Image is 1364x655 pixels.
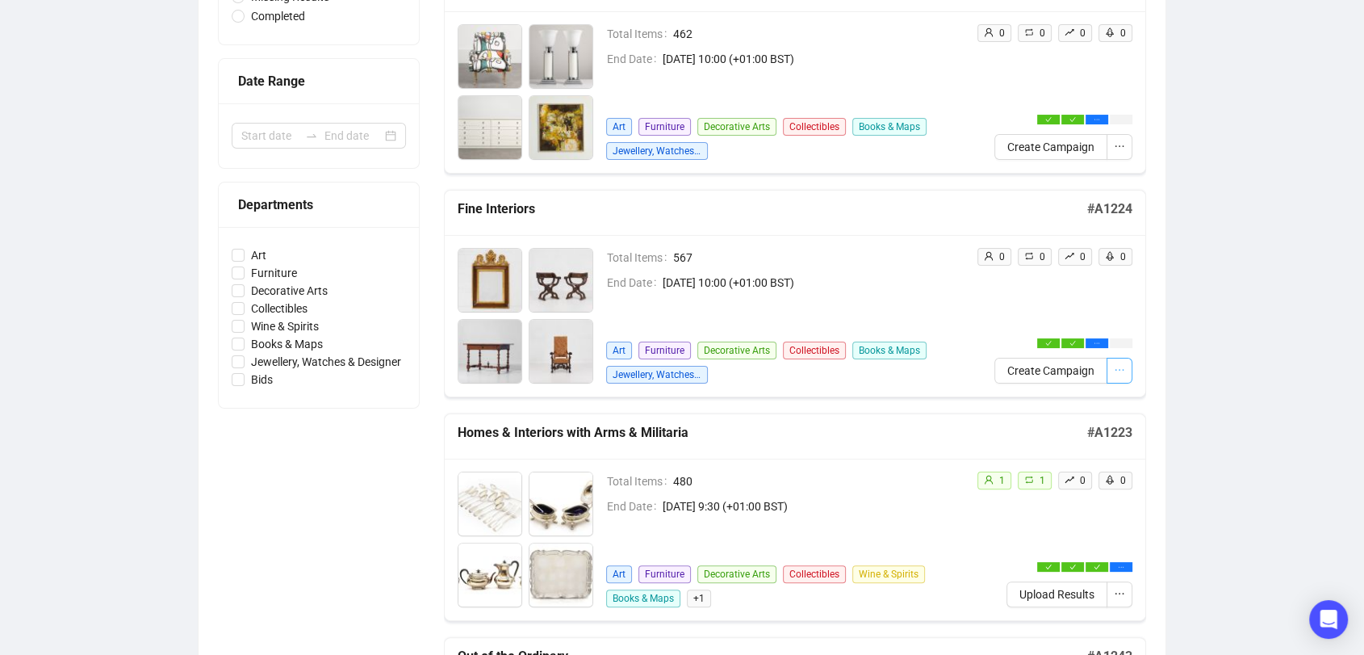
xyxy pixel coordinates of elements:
span: Art [606,565,632,583]
span: Collectibles [783,342,846,359]
button: Create Campaign [994,134,1107,160]
a: Fine Interiors#A1224Total Items567End Date[DATE] 10:00 (+01:00 BST)ArtFurnitureDecorative ArtsCol... [444,190,1146,397]
span: Bids [245,371,279,388]
span: Art [606,342,632,359]
span: to [305,129,318,142]
span: swap-right [305,129,318,142]
img: 5_1.jpg [529,544,592,607]
span: check [1069,116,1076,123]
span: ellipsis [1114,364,1125,376]
span: check [1094,564,1100,570]
span: Books & Maps [606,590,680,607]
span: rise [1065,475,1074,485]
span: 0 [1040,27,1045,39]
span: retweet [1024,27,1034,37]
span: check [1045,116,1052,123]
span: Decorative Arts [697,118,776,136]
span: ellipsis [1114,141,1125,152]
span: Furniture [638,342,691,359]
span: Total Items [607,472,673,490]
span: End Date [607,50,663,68]
span: 0 [1120,27,1126,39]
span: Create Campaign [1007,362,1094,380]
span: 0 [1080,27,1086,39]
span: Decorative Arts [697,342,776,359]
span: ellipsis [1118,564,1124,570]
span: rocket [1105,251,1115,261]
span: 1 [999,475,1005,486]
span: Total Items [607,25,673,43]
span: ellipsis [1094,340,1100,346]
span: [DATE] 9:30 (+01:00 BST) [663,498,964,515]
span: Furniture [245,264,303,282]
span: retweet [1024,251,1034,261]
input: End date [324,127,382,145]
span: Decorative Arts [697,565,776,583]
span: check [1069,564,1076,570]
span: 0 [999,27,1005,39]
span: Art [245,246,273,264]
span: ellipsis [1094,116,1100,123]
span: rocket [1105,475,1115,485]
h5: Fine Interiors [458,199,1087,219]
img: 4_1.jpg [529,96,592,159]
div: Departments [238,195,400,215]
div: Date Range [238,71,400,91]
span: [DATE] 10:00 (+01:00 BST) [663,274,964,292]
span: End Date [607,274,663,292]
span: 1 [1040,475,1045,486]
span: Completed [245,7,312,25]
img: 2_1.jpg [529,472,592,535]
span: Furniture [638,565,691,583]
span: Collectibles [783,565,846,583]
span: Books & Maps [852,118,927,136]
span: End Date [607,498,663,515]
span: user [984,251,994,261]
span: Collectibles [783,118,846,136]
span: 0 [1120,251,1126,262]
h5: # A1224 [1087,199,1132,219]
span: Jewellery, Watches & Designer [606,142,708,160]
img: 2_1.jpg [529,25,592,88]
span: rise [1065,27,1074,37]
span: 0 [1080,475,1086,486]
img: 1_1.jpg [458,472,521,535]
button: Upload Results [1006,582,1107,607]
input: Start date [241,127,299,145]
span: 462 [673,25,964,43]
span: check [1045,564,1052,570]
span: rocket [1105,27,1115,37]
span: Wine & Spirits [245,317,325,335]
img: 3_1.jpg [458,320,521,383]
h5: # A1223 [1087,423,1132,443]
span: 0 [999,251,1005,262]
span: Total Items [607,249,673,267]
span: rise [1065,251,1074,261]
h5: Homes & Interiors with Arms & Militaria [458,423,1087,443]
span: Jewellery, Watches & Designer [606,366,708,384]
img: 2_1.jpg [529,249,592,312]
img: 4_1.jpg [529,320,592,383]
span: user [984,475,994,485]
span: 480 [673,472,964,490]
span: 0 [1120,475,1126,486]
span: ellipsis [1114,588,1125,599]
a: Homes & Interiors with Arms & Militaria#A1223Total Items480End Date[DATE] 9:30 (+01:00 BST)ArtFur... [444,414,1146,621]
span: + 1 [687,590,711,607]
span: Books & Maps [852,342,927,359]
img: 3_1.jpg [458,96,521,159]
span: Jewellery, Watches & Designer [245,353,408,371]
span: check [1069,340,1076,346]
button: Create Campaign [994,358,1107,384]
span: 567 [673,249,964,267]
span: 0 [1040,251,1045,262]
span: [DATE] 10:00 (+01:00 BST) [663,50,964,68]
span: Wine & Spirits [852,565,925,583]
span: Art [606,118,632,136]
img: 1_1.jpg [458,25,521,88]
span: 0 [1080,251,1086,262]
div: Open Intercom Messenger [1309,600,1348,639]
span: Books & Maps [245,335,329,353]
img: 4_1.jpg [458,544,521,607]
span: Create Campaign [1007,138,1094,156]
